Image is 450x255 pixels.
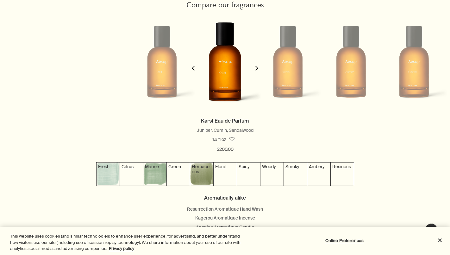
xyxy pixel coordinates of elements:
img: Karst Eau de Parfum in an Amber bottle. [188,3,262,121]
span: Green [168,164,181,169]
a: Resurrection Aromatique Hand Wash [187,206,263,212]
span: Floral [215,164,226,169]
span: Spicy [239,164,250,169]
button: Online Preferences, Opens the preference center dialog [325,234,364,247]
span: Fresh [98,164,109,169]
span: Woody [262,164,276,169]
div: Juniper, Cumin, Sandalwood [6,127,444,134]
h4: Aromatically alike [6,194,444,202]
img: Textured grey-green background [143,163,166,186]
span: 1.6 fl oz [212,137,226,142]
img: Textured gold background [307,163,330,186]
button: Close [433,233,447,247]
span: Smoky [285,164,299,169]
span: Citrus [122,164,134,169]
span: Resinous [332,164,351,169]
img: Textured grey-purple background [284,163,307,186]
img: Textured green background [167,163,190,186]
img: Textured rose pink background [237,163,260,186]
button: Live Assistance [425,223,438,236]
a: Aganice Aromatique Candle [196,224,254,230]
img: Textured purple background [260,163,284,186]
span: Ambery [309,164,325,169]
span: Herbaceous [192,164,209,175]
img: Textured grey-blue background [97,163,120,186]
button: next [251,12,263,117]
a: More information about your privacy, opens in a new tab [109,246,134,251]
img: Textured forest green background [190,163,213,186]
img: Textured brown background [331,163,354,186]
a: Kagerou Aromatique Incense [195,215,255,221]
button: previous [187,12,199,117]
button: Save to cabinet [226,134,238,145]
span: $200.00 [217,146,234,153]
img: Textured salmon pink background [214,163,237,186]
span: Marine [145,164,159,169]
img: Textured yellow background [120,163,143,186]
a: Karst Eau de Parfum [201,118,249,124]
div: This website uses cookies (and similar technologies) to enhance user experience, for advertising,... [10,233,247,252]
